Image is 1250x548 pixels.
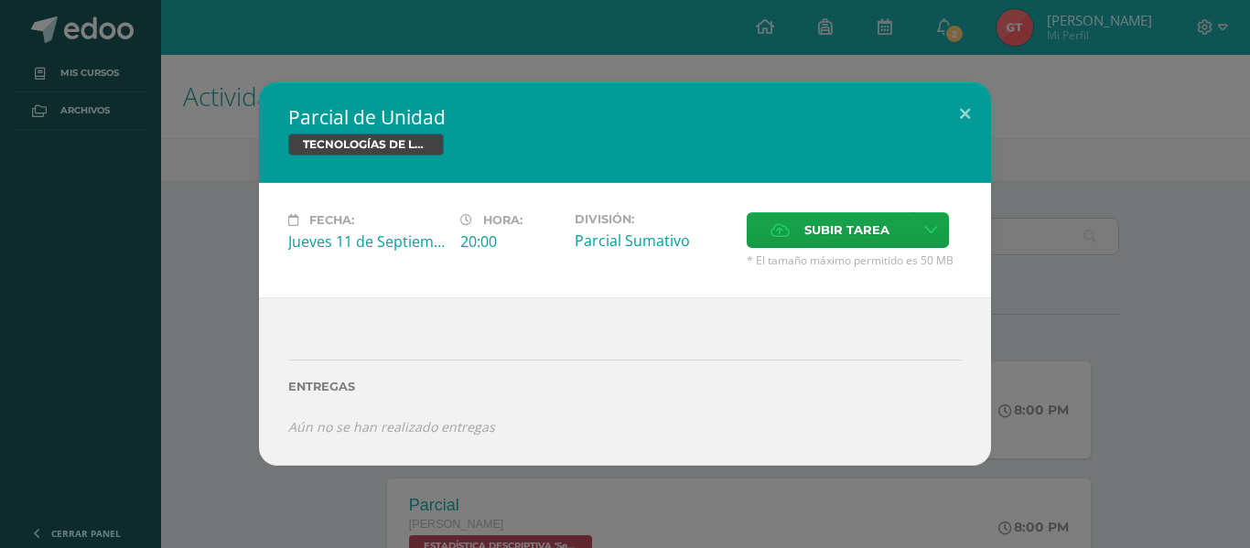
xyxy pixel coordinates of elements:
[288,134,444,156] span: TECNOLOGÍAS DE LA INFORMACIÓN Y LA COMUNICACIÓN 5
[309,213,354,227] span: Fecha:
[939,82,991,145] button: Close (Esc)
[747,253,962,268] span: * El tamaño máximo permitido es 50 MB
[483,213,523,227] span: Hora:
[288,418,495,435] i: Aún no se han realizado entregas
[460,231,560,252] div: 20:00
[288,231,446,252] div: Jueves 11 de Septiembre
[575,212,732,226] label: División:
[288,104,962,130] h2: Parcial de Unidad
[804,213,889,247] span: Subir tarea
[575,231,732,251] div: Parcial Sumativo
[288,380,962,393] label: Entregas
